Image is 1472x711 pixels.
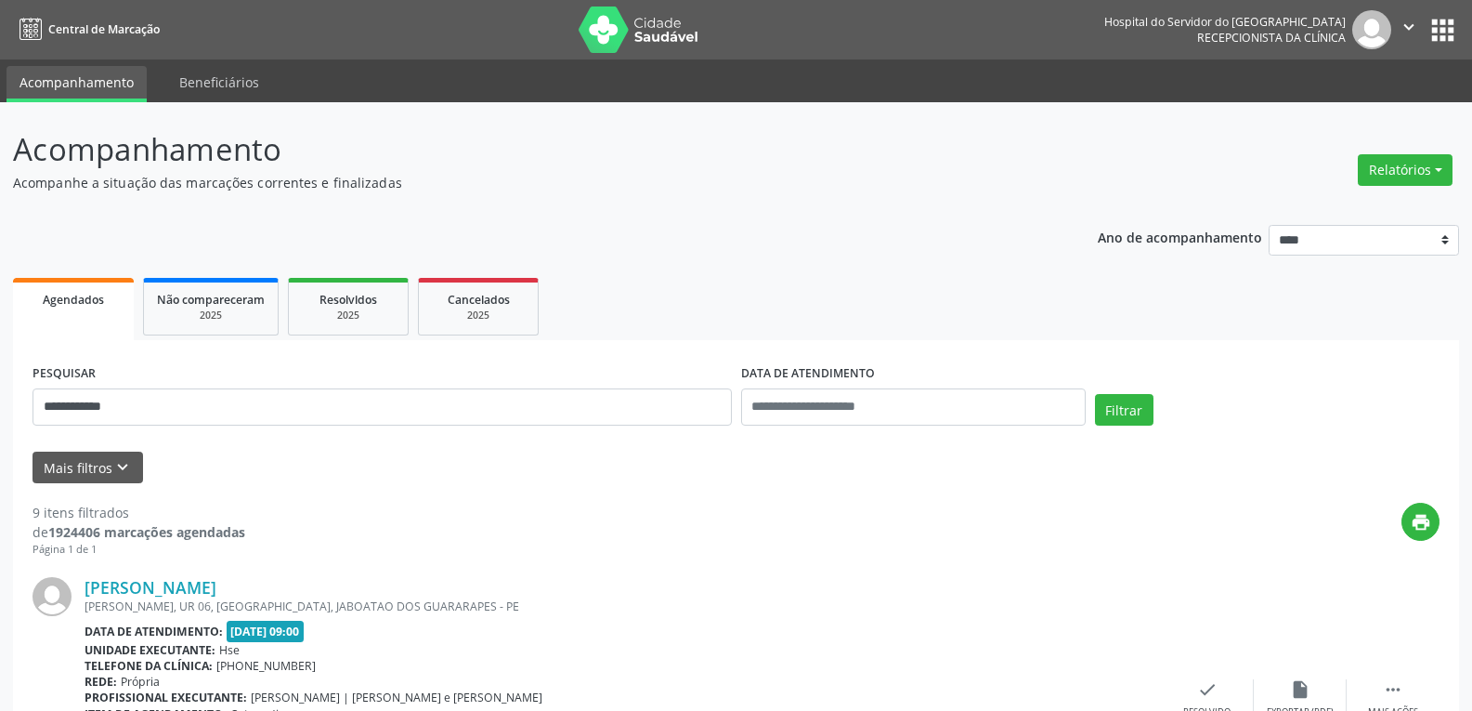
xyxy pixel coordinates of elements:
div: Hospital do Servidor do [GEOGRAPHIC_DATA] [1104,14,1346,30]
span: [DATE] 09:00 [227,621,305,642]
span: [PERSON_NAME] | [PERSON_NAME] e [PERSON_NAME] [251,690,542,705]
i:  [1383,679,1403,700]
div: Página 1 de 1 [33,542,245,558]
a: [PERSON_NAME] [85,577,216,598]
p: Acompanhamento [13,126,1025,173]
a: Beneficiários [166,66,272,99]
img: img [33,577,72,616]
p: Ano de acompanhamento [1098,225,1262,248]
span: Cancelados [448,292,510,308]
b: Unidade executante: [85,642,215,658]
button: Relatórios [1358,154,1452,186]
div: 2025 [432,309,525,323]
b: Data de atendimento: [85,624,223,639]
strong: 1924406 marcações agendadas [48,523,245,541]
span: Recepcionista da clínica [1197,30,1346,46]
button: Filtrar [1095,394,1153,426]
b: Profissional executante: [85,690,247,705]
i: insert_drive_file [1290,679,1310,700]
div: 2025 [302,309,395,323]
label: PESQUISAR [33,360,96,388]
img: img [1352,10,1391,49]
i:  [1399,17,1419,37]
button: print [1401,503,1439,541]
b: Telefone da clínica: [85,658,213,674]
i: keyboard_arrow_down [112,457,133,478]
button: Mais filtroskeyboard_arrow_down [33,452,143,484]
div: 9 itens filtrados [33,503,245,522]
span: Não compareceram [157,292,265,308]
i: print [1411,512,1431,533]
label: DATA DE ATENDIMENTO [741,360,875,388]
div: de [33,522,245,542]
span: Agendados [43,292,104,308]
span: Central de Marcação [48,21,160,37]
p: Acompanhe a situação das marcações correntes e finalizadas [13,173,1025,192]
a: Acompanhamento [7,66,147,102]
div: [PERSON_NAME], UR 06, [GEOGRAPHIC_DATA], JABOATAO DOS GUARARAPES - PE [85,599,1161,614]
div: 2025 [157,309,265,323]
button:  [1391,10,1426,49]
span: Resolvidos [319,292,377,308]
span: [PHONE_NUMBER] [216,658,316,674]
a: Central de Marcação [13,14,160,45]
span: Própria [121,674,160,690]
button: apps [1426,14,1459,46]
b: Rede: [85,674,117,690]
span: Hse [219,642,240,658]
i: check [1197,679,1218,700]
